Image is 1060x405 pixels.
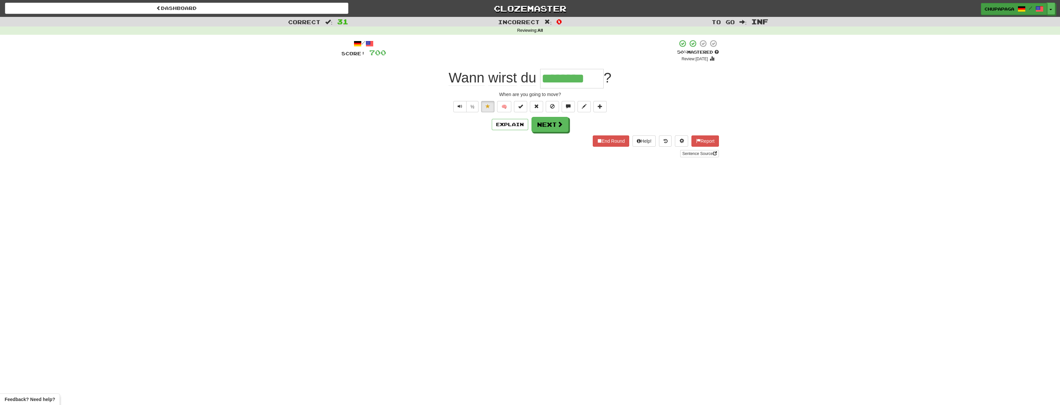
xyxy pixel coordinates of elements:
[981,3,1047,15] a: Chupapaga /
[562,101,575,112] button: Discuss sentence (alt+u)
[488,70,517,86] span: wirst
[556,18,562,25] span: 0
[1029,6,1032,10] span: /
[466,101,479,112] button: ½
[492,119,528,130] button: Explain
[632,135,656,147] button: Help!
[546,101,559,112] button: Ignore sentence (alt+i)
[337,18,348,25] span: 31
[5,396,55,403] span: Open feedback widget
[358,3,702,14] a: Clozemaster
[521,70,536,86] span: du
[677,49,687,55] span: 50 %
[578,101,591,112] button: Edit sentence (alt+d)
[369,48,386,57] span: 700
[604,70,611,85] span: ?
[530,101,543,112] button: Reset to 0% Mastered (alt+r)
[537,28,543,33] strong: All
[498,19,540,25] span: Incorrect
[341,39,386,48] div: /
[453,101,467,112] button: Play sentence audio (ctl+space)
[452,101,479,112] div: Text-to-speech controls
[497,101,511,112] button: 🧠
[341,91,719,98] div: When are you going to move?
[593,101,607,112] button: Add to collection (alt+a)
[751,18,768,25] span: Inf
[680,150,719,157] a: Sentence Source
[5,3,348,14] a: Dashboard
[691,135,719,147] button: Report
[712,19,735,25] span: To go
[677,49,719,55] div: Mastered
[325,19,332,25] span: :
[341,51,365,56] span: Score:
[514,101,527,112] button: Set this sentence to 100% Mastered (alt+m)
[481,101,494,112] button: Unfavorite sentence (alt+f)
[449,70,484,86] span: Wann
[531,117,569,132] button: Next
[984,6,1014,12] span: Chupapaga
[681,57,708,61] small: Review: [DATE]
[739,19,747,25] span: :
[544,19,552,25] span: :
[593,135,629,147] button: End Round
[288,19,321,25] span: Correct
[659,135,672,147] button: Round history (alt+y)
